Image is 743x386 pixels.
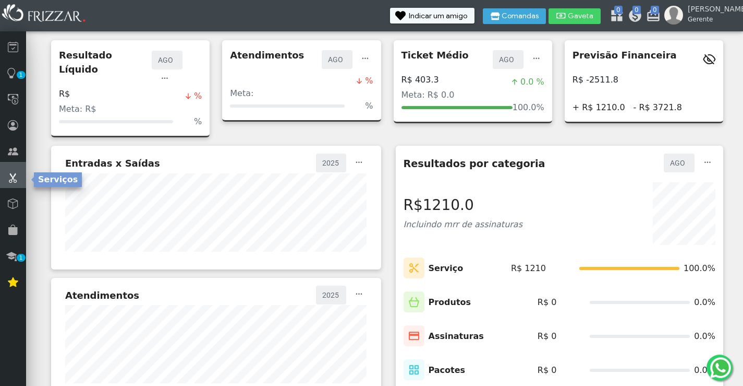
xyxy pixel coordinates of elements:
[429,262,464,275] p: Serviço
[351,154,367,172] button: ui-button
[157,69,173,88] button: ui-button
[59,89,70,99] h4: R$
[230,88,253,98] span: Meta:
[538,330,557,343] span: R$ 0
[573,101,625,114] span: + R$ 1210.0
[321,289,341,301] label: 2025
[409,13,467,20] span: Indicar um amigo
[429,330,484,343] p: Assinaturas
[669,157,689,169] label: AGO
[194,90,202,102] span: %
[17,254,26,262] span: 1
[404,258,424,279] img: Icone de Serviços
[573,75,618,85] h4: R$ -2511.8
[404,158,545,170] h5: Resultados por categoria
[567,13,593,20] span: Gaveta
[684,262,715,275] span: 100.0%
[694,330,715,343] span: 0.0%
[65,290,139,301] h5: Atendimentos
[401,90,455,100] span: Meta: R$ 0.0
[404,219,523,229] span: Incluindo mrr de assinaturas
[520,76,544,88] span: 0.0 %
[194,115,202,128] span: %
[688,4,735,15] span: [PERSON_NAME]
[664,6,738,25] a: [PERSON_NAME] Gerente
[157,54,177,66] label: AGO
[327,53,347,66] label: AGO
[65,158,160,169] h5: Entradas x Saídas
[351,286,367,304] button: ui-button
[404,291,424,313] img: Icone de Produtos
[538,364,557,377] span: R$ 0
[502,13,539,20] span: Comandas
[34,172,82,187] div: Serviços
[573,48,677,62] p: Previsão Financeira
[529,50,544,68] button: ui-button
[404,325,424,347] img: Icone de Assinaturas
[634,101,682,114] span: - R$ 3721.8
[549,8,601,24] button: Gaveta
[59,48,152,76] p: Resultado Líquido
[401,48,469,62] p: Ticket Médio
[404,196,523,214] h3: R$1210.0
[483,8,546,24] button: Comandas
[646,8,656,27] a: 0
[651,6,659,14] span: 0
[610,8,620,27] a: 0
[365,100,373,112] span: %
[614,6,623,14] span: 0
[513,101,544,114] span: 100.0%
[708,355,733,380] img: whatsapp.png
[538,296,557,309] span: R$ 0
[628,8,638,27] a: 0
[230,48,304,62] p: Atendimentos
[401,75,439,85] h4: R$ 403.3
[404,359,424,381] img: Icones de Pacotes
[17,71,26,79] span: 1
[694,364,715,377] span: 0.0%
[321,157,341,169] label: 2025
[700,154,715,172] button: ui-button
[390,8,474,24] button: Indicar um amigo
[632,6,641,14] span: 0
[365,75,373,87] span: %
[358,50,373,68] button: ui-button
[429,364,466,377] p: Pacotes
[498,53,518,66] label: AGO
[511,262,546,275] span: R$ 1210
[688,15,735,24] span: Gerente
[59,104,96,114] span: Meta: R$
[429,296,471,309] p: Produtos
